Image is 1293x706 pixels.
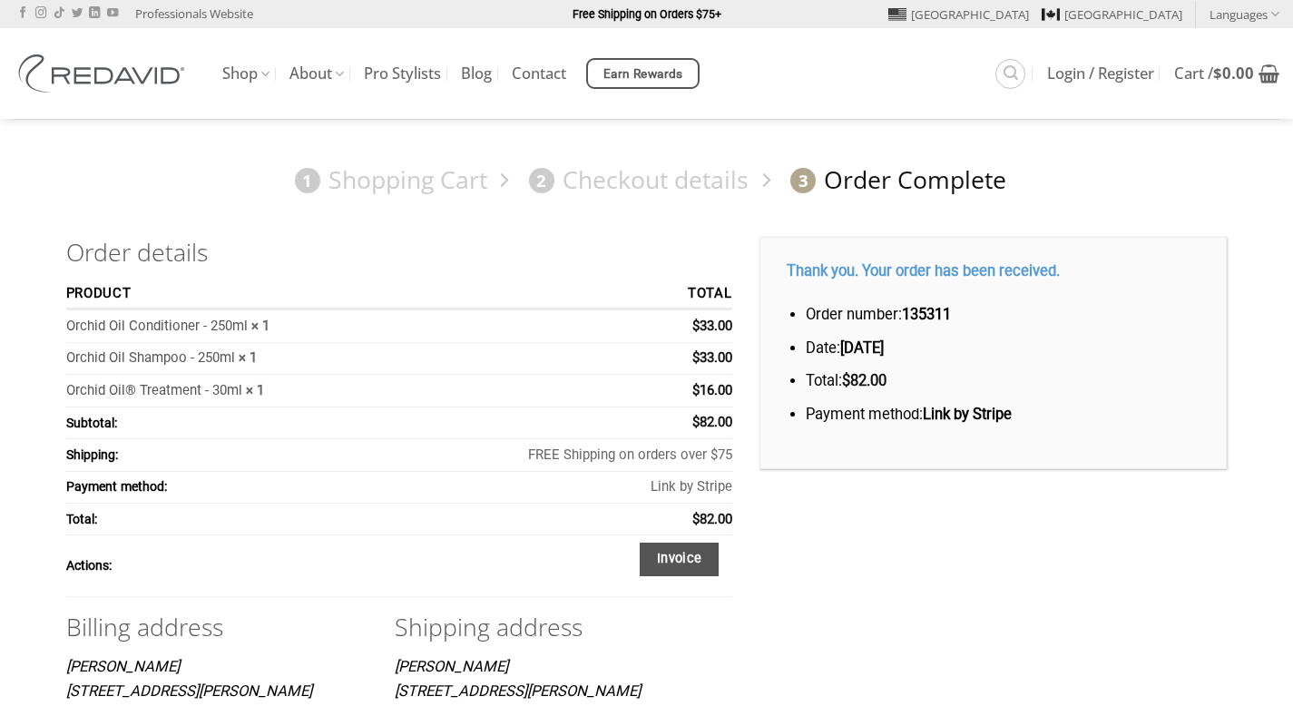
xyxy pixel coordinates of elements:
[692,511,700,527] span: $
[395,612,696,643] h2: Shipping address
[806,403,1200,427] li: Payment method:
[512,57,566,90] a: Contact
[573,7,721,21] strong: Free Shipping on Orders $75+
[692,382,732,398] bdi: 16.00
[923,406,1012,423] strong: Link by Stripe
[66,535,398,596] th: Actions:
[66,407,398,439] th: Subtotal:
[842,372,886,389] bdi: 82.00
[787,262,1060,279] strong: Thank you. Your order has been received.
[529,168,554,193] span: 2
[54,7,64,20] a: Follow on TikTok
[398,280,732,311] th: Total
[66,504,398,535] th: Total:
[586,58,700,89] a: Earn Rewards
[1210,1,1279,27] a: Languages
[398,472,732,504] td: Link by Stripe
[692,511,732,527] span: 82.00
[692,382,700,398] span: $
[289,56,344,92] a: About
[842,372,850,389] span: $
[902,306,951,323] strong: 135311
[66,280,398,311] th: Product
[398,439,732,471] td: FREE Shipping on orders over $75
[66,439,398,471] th: Shipping:
[89,7,100,20] a: Follow on LinkedIn
[888,1,1029,28] a: [GEOGRAPHIC_DATA]
[107,7,118,20] a: Follow on YouTube
[66,612,367,643] h2: Billing address
[246,382,264,398] strong: × 1
[692,318,700,334] span: $
[461,57,492,90] a: Blog
[1042,1,1182,28] a: [GEOGRAPHIC_DATA]
[692,349,732,366] bdi: 33.00
[295,168,320,193] span: 1
[66,472,398,504] th: Payment method:
[287,164,488,196] a: 1Shopping Cart
[806,369,1200,394] li: Total:
[1174,66,1254,81] span: Cart /
[806,303,1200,328] li: Order number:
[692,414,700,430] span: $
[66,318,248,334] a: Orchid Oil Conditioner - 250ml
[806,337,1200,361] li: Date:
[1047,66,1154,81] span: Login / Register
[995,59,1025,89] a: Search
[692,349,700,366] span: $
[66,382,242,398] a: Orchid Oil® Treatment - 30ml
[66,349,235,366] a: Orchid Oil Shampoo - 250ml
[66,237,732,269] h2: Order details
[222,56,269,92] a: Shop
[239,349,257,366] strong: × 1
[1213,63,1222,83] span: $
[72,7,83,20] a: Follow on Twitter
[14,54,195,93] img: REDAVID Salon Products | United States
[1047,57,1154,90] a: Login / Register
[521,164,749,196] a: 2Checkout details
[251,318,269,334] strong: × 1
[603,64,683,84] span: Earn Rewards
[35,7,46,20] a: Follow on Instagram
[1174,54,1279,93] a: View cart
[640,543,719,576] a: Invoice order number 135311
[840,339,884,357] strong: [DATE]
[692,318,732,334] bdi: 33.00
[1213,63,1254,83] bdi: 0.00
[17,7,28,20] a: Follow on Facebook
[692,414,732,430] span: 82.00
[364,57,441,90] a: Pro Stylists
[66,151,1228,210] nav: Checkout steps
